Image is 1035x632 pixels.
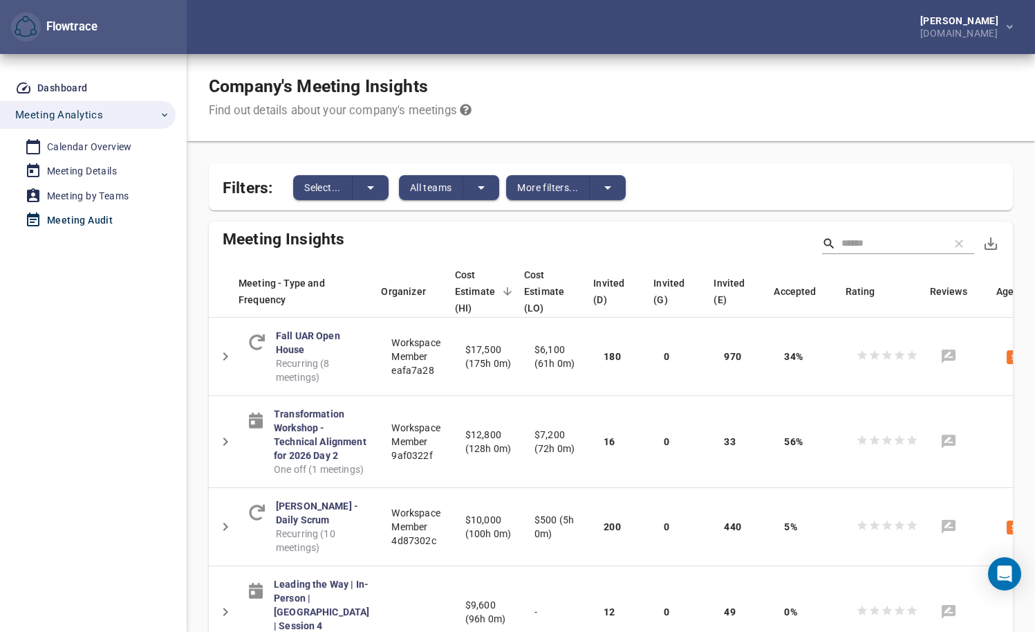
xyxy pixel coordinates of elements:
[974,227,1007,260] button: Export
[15,106,103,124] span: Meeting Analytics
[41,19,97,35] div: Flowtrace
[276,330,340,355] a: Fall UAR Open House
[380,396,454,488] td: Workspace Member 9af0322f
[653,275,712,308] div: Invited (G)
[524,267,568,316] span: Formula: accepted invites * duration of events * hourly cost estimate. Cost estimate is based on ...
[784,606,796,617] span: 0%
[664,606,669,617] span: 0
[664,351,669,362] span: 0
[856,349,918,365] div: No ratings found for this meeting.
[604,436,615,447] span: 16
[455,267,499,316] span: Formula: (total invites - declined invites) * duration of events * hourly cost estimate. Cost est...
[47,163,117,180] div: Meeting Details
[604,606,615,617] span: 12
[37,80,88,97] div: Dashboard
[47,188,129,205] div: Meeting by Teams
[724,521,740,532] span: 440
[455,267,523,316] div: Cost Estimate (HI)
[524,267,592,316] div: Cost Estimate (LO)
[274,579,370,631] a: Leading the Way | In-Person | [GEOGRAPHIC_DATA] | Session 4
[940,604,957,620] svg: No reviews found for this meeting.
[523,396,593,488] td: $7,200 (72h 0m)
[399,175,500,200] div: split button
[381,283,453,300] div: Organizer
[517,179,578,196] span: More filters...
[223,170,272,200] span: Filters:
[930,283,967,300] span: How many written feedbacks are available for this meeting.
[604,351,620,362] span: 180
[604,521,620,532] span: 200
[898,12,1024,42] button: [PERSON_NAME][DOMAIN_NAME]
[209,340,242,373] button: Detail panel visibility toggle
[47,212,113,229] div: Meeting Audit
[209,102,472,119] div: Find out details about your company's meetings
[724,436,735,447] span: 33
[664,436,669,447] span: 0
[996,283,1031,300] span: Does agenda exists? Static means agenda stays the same between meeting events.
[784,521,796,532] span: 5%
[454,318,523,396] td: $17,500 (175h 0m)
[239,275,371,308] span: Meeting - Type and Frequency
[274,408,366,461] a: Transformation Workshop - Technical Alignment for 2026 Day 2
[276,527,370,554] span: Recurring (10 meetings)
[410,179,452,196] span: All teams
[940,433,957,450] svg: No reviews found for this meeting.
[381,283,443,300] span: Organizer
[380,488,454,566] td: Workspace Member 4d87302c
[593,275,652,308] div: Invited (D)
[454,396,523,488] td: $12,800 (128h 0m)
[209,76,472,97] h1: Company's Meeting Insights
[930,283,995,300] div: Reviews
[856,604,918,620] div: No ratings found for this meeting.
[856,519,918,535] div: No ratings found for this meeting.
[774,283,816,300] span: What % of internal (direct & group) invites are accepted.
[988,557,1021,590] div: Open Intercom Messenger
[523,318,593,396] td: $6,100 (61h 0m)
[15,16,37,38] img: Flowtrace
[593,275,626,308] span: Internal meeting participants invited directly to the meeting events.
[664,521,669,532] span: 0
[454,488,523,566] td: $10,000 (100h 0m)
[724,606,735,617] span: 49
[653,275,687,308] span: Internal meeting participants invited through group invitation to the meeting events.
[209,595,242,629] button: Detail panel visibility toggle
[920,26,1004,38] div: [DOMAIN_NAME]
[293,175,353,200] button: Select...
[239,275,380,308] div: Meeting - Type and Frequency
[209,425,242,458] button: Detail panel visibility toggle
[399,175,464,200] button: All teams
[940,348,957,365] svg: No reviews found for this meeting.
[380,318,454,396] td: Workspace Member eafa7a28
[523,488,593,566] td: $500 (5h 0m)
[714,275,772,308] div: Invited (E)
[223,222,344,251] span: Meeting Insights
[841,233,938,254] input: Search
[274,462,370,476] span: One off (1 meetings)
[846,283,875,300] span: Average rating from meeting participants who have accepted the meeting.
[920,16,1004,26] div: [PERSON_NAME]
[276,356,370,384] span: Recurring (8 meetings)
[856,434,918,450] div: No ratings found for this meeting.
[714,275,747,308] span: External meeting participants invited directly within the meeting events.
[11,12,41,42] button: Flowtrace
[784,351,802,362] span: 34%
[774,283,843,300] div: Accepted
[506,175,590,200] button: More filters...
[276,500,358,525] a: [PERSON_NAME] - Daily Scrum
[47,138,132,156] div: Calendar Overview
[11,12,97,42] div: Flowtrace
[822,237,836,251] svg: Search
[304,179,341,196] span: Select...
[846,283,929,300] div: Rating
[506,175,626,200] div: split button
[784,436,802,447] span: 56%
[940,518,957,535] svg: No reviews found for this meeting.
[724,351,740,362] span: 970
[209,510,242,543] button: Detail panel visibility toggle
[293,175,389,200] div: split button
